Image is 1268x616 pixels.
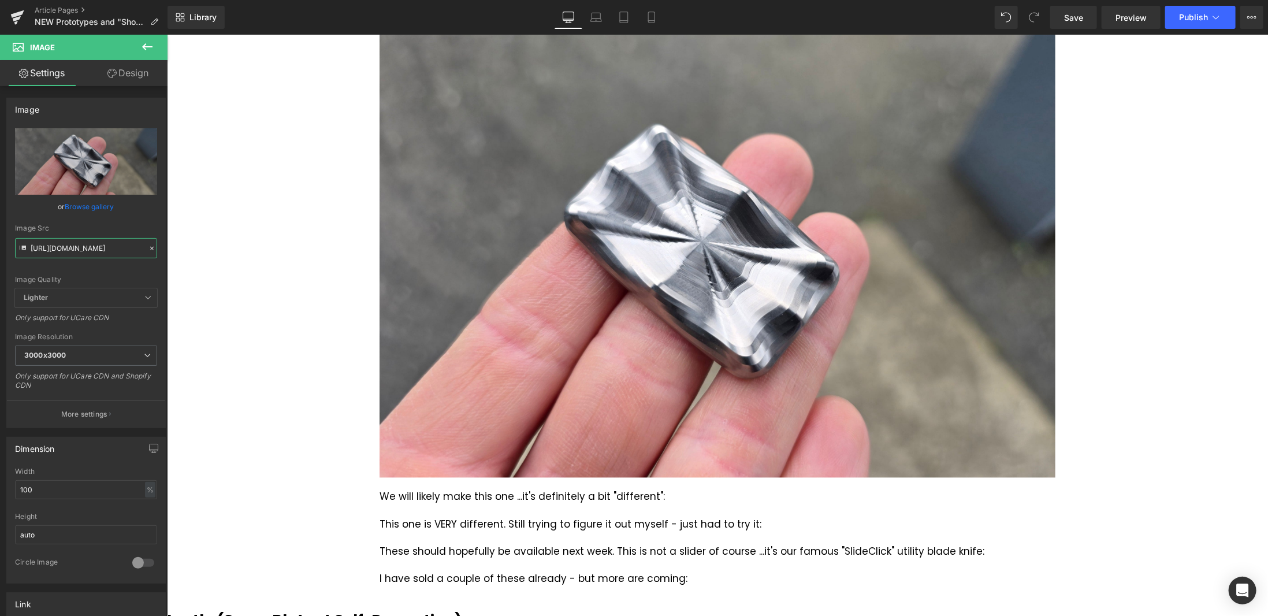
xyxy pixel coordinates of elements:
button: Redo [1022,6,1046,29]
span: Save [1064,12,1083,24]
input: auto [15,480,157,499]
div: or [15,201,157,213]
a: Laptop [582,6,610,29]
a: Mobile [638,6,665,29]
div: These should hopefully be available next week. This is not a slider of course ...it's our famous ... [213,510,888,525]
a: Design [86,60,170,86]
button: More settings [7,400,165,428]
input: auto [15,525,157,544]
div: Open Intercom Messenger [1229,577,1256,604]
div: I have sold a couple of these already - but more are coming: [213,537,888,552]
a: Article Pages [35,6,168,15]
span: Publish [1179,13,1208,22]
span: Image [30,43,55,52]
div: Link [15,593,31,609]
a: Tablet [610,6,638,29]
div: Image Quality [15,276,157,284]
span: Preview [1115,12,1147,24]
b: 3000x3000 [24,351,66,359]
div: Dimension [15,437,55,454]
a: Browse gallery [65,196,114,217]
div: Image [15,98,39,114]
input: Link [15,238,157,258]
button: More [1240,6,1263,29]
div: % [145,482,155,498]
div: Height [15,513,157,521]
div: We will likely make this one ...it's definitely a bit "different": [213,455,888,470]
span: NEW Prototypes and "Shop Update" [35,17,146,27]
a: Desktop [555,6,582,29]
div: Only support for UCare CDN [15,313,157,330]
div: Image Resolution [15,333,157,341]
a: New Library [168,6,225,29]
p: More settings [61,409,107,420]
div: Only support for UCare CDN and Shopify CDN [15,372,157,398]
div: This one is VERY different. Still trying to figure it out myself - just had to try it: [213,483,888,498]
div: Image Src [15,224,157,232]
span: Library [189,12,217,23]
b: Lighter [24,293,48,302]
div: Width [15,467,157,476]
div: Circle Image [15,558,121,570]
button: Publish [1165,6,1236,29]
button: Undo [995,6,1018,29]
a: Preview [1102,6,1161,29]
